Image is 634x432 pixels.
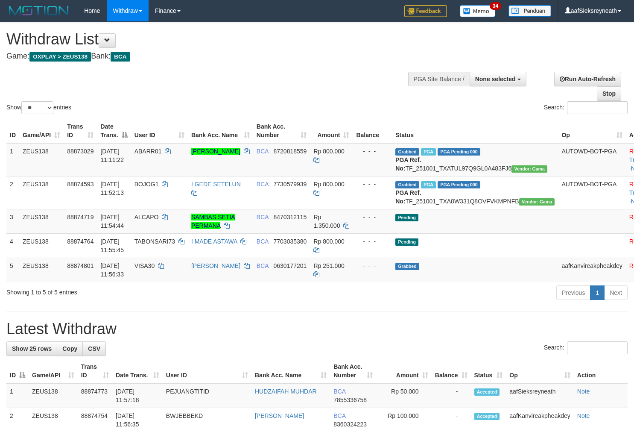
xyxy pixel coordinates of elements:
span: VISA30 [134,262,155,269]
th: Bank Acc. Name: activate to sort column ascending [188,119,253,143]
label: Search: [544,341,628,354]
th: Action [574,359,628,383]
td: 1 [6,143,19,176]
select: Showentries [21,101,53,114]
th: Balance: activate to sort column ascending [432,359,471,383]
input: Search: [567,341,628,354]
a: Previous [556,285,590,300]
th: User ID: activate to sort column ascending [131,119,188,143]
td: PEJUANGTITID [163,383,251,408]
a: Copy [57,341,83,356]
th: Date Trans.: activate to sort column ascending [112,359,163,383]
span: Grabbed [395,263,419,270]
td: 1 [6,383,29,408]
td: 2 [6,176,19,209]
span: Accepted [474,413,500,420]
a: HUDZAIFAH MUHDAR [255,388,317,395]
a: Stop [597,86,621,101]
span: ALCAPO [134,214,159,220]
span: TABONSARI73 [134,238,175,245]
td: 5 [6,258,19,282]
span: Rp 251.000 [313,262,344,269]
td: AUTOWD-BOT-PGA [558,143,625,176]
th: Op: activate to sort column ascending [506,359,573,383]
span: Rp 800.000 [313,148,344,155]
a: Show 25 rows [6,341,57,356]
th: Status: activate to sort column ascending [471,359,506,383]
td: - [432,383,471,408]
span: Accepted [474,388,500,396]
span: BCA [333,388,345,395]
td: AUTOWD-BOT-PGA [558,176,625,209]
span: Rp 800.000 [313,181,344,188]
span: Grabbed [395,148,419,156]
span: BCA [333,412,345,419]
span: BCA [111,52,130,62]
th: Date Trans.: activate to sort column descending [97,119,131,143]
td: ZEUS138 [29,383,78,408]
span: Vendor URL: https://trx31.1velocity.biz [519,198,555,206]
th: User ID: activate to sort column ascending [163,359,251,383]
input: Search: [567,101,628,114]
div: - - - [356,213,389,221]
span: Copy 8360324223 to clipboard [333,421,367,428]
span: Pending [395,238,418,246]
th: ID [6,119,19,143]
th: Amount: activate to sort column ascending [310,119,353,143]
a: [PERSON_NAME] [191,148,240,155]
span: BCA [257,148,269,155]
div: Showing 1 to 5 of 5 entries [6,285,258,297]
td: ZEUS138 [19,209,64,233]
span: 34 [490,2,501,10]
span: Copy 8470312115 to clipboard [274,214,307,220]
a: Note [577,412,590,419]
div: - - - [356,262,389,270]
span: BCA [257,262,269,269]
a: I MADE ASTAWA [191,238,237,245]
label: Search: [544,101,628,114]
span: [DATE] 11:52:13 [100,181,124,196]
span: Copy 7730579939 to clipboard [274,181,307,188]
span: Copy 7855336758 to clipboard [333,397,367,403]
td: aafKanvireakpheakdey [558,258,625,282]
span: ABARR01 [134,148,162,155]
td: [DATE] 11:57:18 [112,383,163,408]
span: Copy [62,345,77,352]
span: Copy 0630177201 to clipboard [274,262,307,269]
span: 88874801 [67,262,93,269]
th: Bank Acc. Name: activate to sort column ascending [251,359,330,383]
td: 88874773 [78,383,112,408]
a: [PERSON_NAME] [255,412,304,419]
a: SAMBAS SETIA PERMANA [191,214,235,229]
span: PGA Pending [438,181,480,188]
h1: Latest Withdraw [6,320,628,338]
span: OXPLAY > ZEUS138 [29,52,91,62]
td: TF_251001_TXA8W331Q8OVFVKMPNFB [392,176,558,209]
a: [PERSON_NAME] [191,262,240,269]
a: Run Auto-Refresh [554,72,621,86]
span: Copy 7703035380 to clipboard [274,238,307,245]
span: Rp 800.000 [313,238,344,245]
th: Trans ID: activate to sort column ascending [64,119,97,143]
span: PGA Pending [438,148,480,156]
span: CSV [88,345,100,352]
h1: Withdraw List [6,31,414,48]
th: Bank Acc. Number: activate to sort column ascending [253,119,310,143]
td: 4 [6,233,19,258]
img: Button%20Memo.svg [460,5,496,17]
span: None selected [475,76,516,82]
th: Game/API: activate to sort column ascending [29,359,78,383]
span: [DATE] 11:56:33 [100,262,124,278]
td: Rp 50,000 [376,383,432,408]
td: ZEUS138 [19,233,64,258]
th: Amount: activate to sort column ascending [376,359,432,383]
th: Balance [353,119,392,143]
b: PGA Ref. No: [395,189,421,205]
td: ZEUS138 [19,258,64,282]
span: Grabbed [395,181,419,188]
h4: Game: Bank: [6,52,414,61]
span: [DATE] 11:54:44 [100,214,124,229]
th: Trans ID: activate to sort column ascending [78,359,112,383]
img: panduan.png [508,5,551,17]
a: I GEDE SETELUN [191,181,241,188]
